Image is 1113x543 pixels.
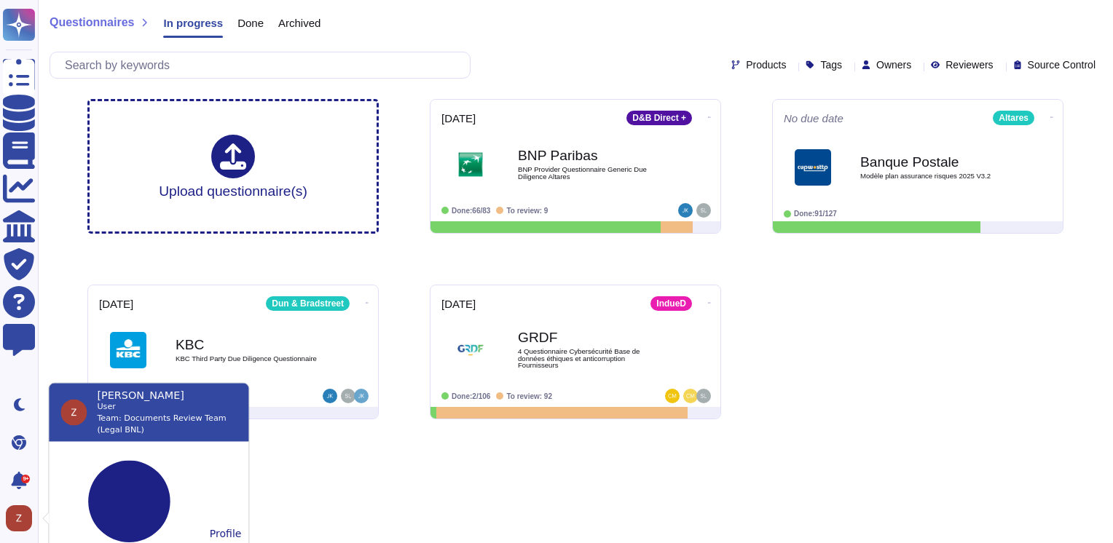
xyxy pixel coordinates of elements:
span: To review: 92 [506,392,552,400]
span: Archived [278,17,320,28]
span: KBC Third Party Due Diligence Questionnaire [176,355,321,362]
span: Modèle plan assurance risques 2025 V3.2 [860,173,1006,180]
span: Done: 91/127 [794,210,837,218]
span: Done [237,17,264,28]
span: 4 Questionnaire Cybersécurité Base de données éthiques et anticorruption Fournisseurs [518,348,664,369]
span: Products [746,60,786,70]
img: user [354,389,369,403]
span: [DATE] [441,298,476,309]
img: user [341,389,355,403]
input: Search by keywords [58,52,470,78]
span: Reviewers [945,60,993,70]
img: user [678,203,693,218]
span: Tags [820,60,842,70]
img: Logo [110,332,146,368]
span: Owners [876,60,911,70]
b: GRDF [518,330,664,344]
span: To review: 9 [506,207,548,215]
div: User [97,401,237,413]
div: Altares [993,111,1034,125]
span: [PERSON_NAME] [97,389,184,401]
span: Done: 66/83 [452,207,490,215]
img: Logo [795,149,831,186]
b: KBC [176,338,321,352]
span: Done: 2/106 [452,392,490,400]
img: user [696,389,711,403]
img: Logo [452,332,489,368]
img: user [6,505,32,531]
img: user [323,389,337,403]
div: Dun & Bradstreet [266,296,350,311]
span: [DATE] [99,298,133,309]
span: In progress [163,17,223,28]
div: Team: Documents Review Team (Legal BNL) [97,413,237,436]
span: [DATE] [441,113,476,124]
span: No due date [784,113,843,124]
img: user [60,400,87,426]
div: D&B Direct + [626,111,692,125]
div: IndueD [650,296,692,311]
div: Upload questionnaire(s) [159,135,307,198]
img: user [683,389,698,403]
b: BNP Paribas [518,148,664,162]
img: user [665,389,680,403]
b: Banque Postale [860,155,1006,169]
img: user [696,203,711,218]
span: Source Control [1028,60,1096,70]
button: user [3,502,42,534]
span: BNP Provider Questionnaire Generic Due Diligence Altares [518,166,664,180]
img: Logo [452,146,489,183]
span: Questionnaires [50,17,134,28]
div: 9+ [21,475,30,483]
